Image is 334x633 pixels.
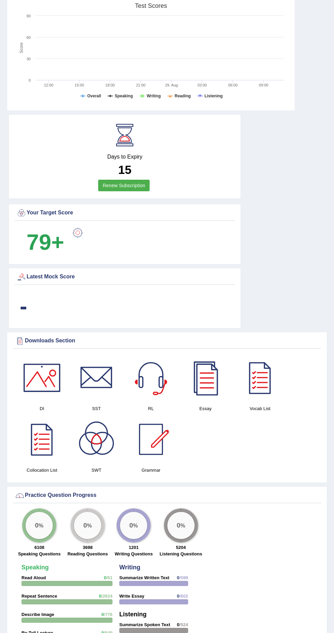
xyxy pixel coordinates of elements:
strong: Repeat Sentence [21,594,57,599]
div: Your Target Score [16,208,233,218]
tspan: Reading [174,94,191,98]
strong: Summarize Spoken Text [119,622,170,627]
big: 0 [35,521,39,529]
text: 60 [27,35,31,39]
text: 21:00 [136,83,146,87]
a: Renew Subscription [98,180,150,191]
h4: SST [73,405,120,412]
div: % [26,512,53,539]
strong: Speaking [21,564,49,571]
strong: Read Aloud [21,575,46,580]
span: /51 [106,575,112,580]
strong: Summarize Written Text [119,575,169,580]
span: 0 [177,594,179,599]
span: 0 [99,594,101,599]
label: Writing Questions [115,551,153,557]
strong: Write Essay [119,594,144,599]
label: Speaking Questions [18,551,61,557]
div: Downloads Section [15,336,319,346]
text: 06:00 [228,83,238,87]
tspan: Overall [87,94,101,98]
span: /2624 [102,594,113,599]
text: 18:00 [105,83,115,87]
label: Reading Questions [67,551,108,557]
tspan: 29. Aug [165,83,178,87]
b: 79+ [27,230,64,255]
div: Practice Question Progress [15,490,319,501]
strong: 5204 [176,545,186,550]
tspan: Speaking [115,94,133,98]
tspan: Score [19,43,24,53]
h4: Grammar [127,467,175,474]
label: Listening Questions [160,551,202,557]
h4: Collocation List [18,467,66,474]
h4: Days to Expiry [16,154,233,160]
h4: Vocab List [236,405,284,412]
big: 0 [83,521,87,529]
strong: Writing [119,564,140,571]
text: 12:00 [44,83,54,87]
text: 30 [27,57,31,61]
div: % [120,512,147,539]
h4: Essay [182,405,229,412]
text: 90 [27,14,31,18]
strong: Listening [119,611,147,618]
tspan: Test scores [135,2,167,9]
tspan: Listening [204,94,223,98]
b: - [20,294,27,319]
text: 03:00 [197,83,207,87]
strong: 1201 [129,545,139,550]
strong: 3698 [83,545,93,550]
text: 15:00 [75,83,84,87]
b: 15 [118,163,132,176]
span: /524 [179,622,188,627]
span: 0 [177,622,179,627]
big: 0 [130,521,133,529]
h4: SWT [73,467,120,474]
div: % [74,512,101,539]
big: 0 [177,521,180,529]
div: Latest Mock Score [16,272,233,282]
span: /602 [179,594,188,599]
h4: DI [18,405,66,412]
span: 0 [102,612,104,617]
text: 09:00 [259,83,269,87]
div: % [167,512,195,539]
tspan: Writing [147,94,161,98]
text: 0 [29,78,31,82]
strong: Describe Image [21,612,54,617]
span: /776 [104,612,112,617]
strong: 6108 [34,545,44,550]
span: 0 [177,575,179,580]
span: 0 [104,575,106,580]
h4: RL [127,405,175,412]
span: /599 [179,575,188,580]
